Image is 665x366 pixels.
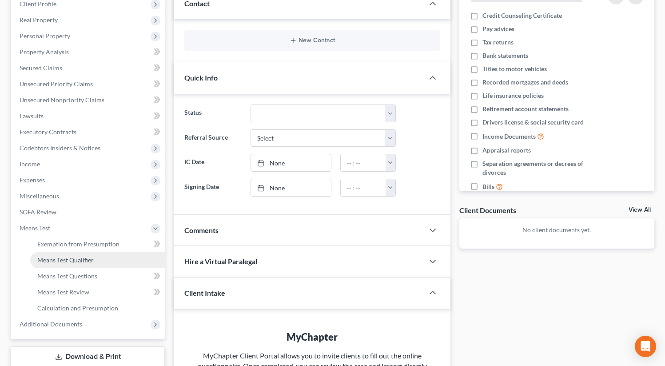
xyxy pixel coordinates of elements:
[20,96,104,104] span: Unsecured Nonpriority Claims
[20,80,93,88] span: Unsecured Priority Claims
[482,78,568,87] span: Recorded mortgages and deeds
[12,204,165,220] a: SOFA Review
[459,205,516,215] div: Client Documents
[466,225,647,234] p: No client documents yet.
[341,179,386,196] input: -- : --
[20,144,100,152] span: Codebtors Insiders & Notices
[482,105,569,113] span: Retirement account statements
[20,64,62,72] span: Secured Claims
[12,60,165,76] a: Secured Claims
[30,236,165,252] a: Exemption from Presumption
[20,192,59,200] span: Miscellaneous
[482,11,562,20] span: Credit Counseling Certificate
[37,272,97,280] span: Means Test Questions
[184,73,218,82] span: Quick Info
[12,124,165,140] a: Executory Contracts
[180,105,246,122] label: Status
[20,16,58,24] span: Real Property
[180,154,246,172] label: IC Date
[482,146,531,155] span: Appraisal reports
[30,284,165,300] a: Means Test Review
[184,289,225,297] span: Client Intake
[191,330,433,344] div: MyChapter
[482,24,514,33] span: Pay advices
[629,207,651,213] a: View All
[20,176,45,184] span: Expenses
[20,320,82,328] span: Additional Documents
[482,132,536,141] span: Income Documents
[482,64,547,73] span: Titles to motor vehicles
[482,51,528,60] span: Bank statements
[184,257,257,265] span: Hire a Virtual Paralegal
[12,92,165,108] a: Unsecured Nonpriority Claims
[482,118,584,127] span: Drivers license & social security card
[180,179,246,197] label: Signing Date
[251,179,331,196] a: None
[37,240,119,248] span: Exemption from Presumption
[30,268,165,284] a: Means Test Questions
[180,129,246,147] label: Referral Source
[12,108,165,124] a: Lawsuits
[635,336,656,357] div: Open Intercom Messenger
[191,37,433,44] button: New Contact
[12,44,165,60] a: Property Analysis
[482,38,514,47] span: Tax returns
[20,32,70,40] span: Personal Property
[37,256,94,264] span: Means Test Qualifier
[37,288,89,296] span: Means Test Review
[20,112,44,120] span: Lawsuits
[37,304,118,312] span: Calculation and Presumption
[12,76,165,92] a: Unsecured Priority Claims
[20,224,50,232] span: Means Test
[341,154,386,171] input: -- : --
[20,208,56,216] span: SOFA Review
[30,252,165,268] a: Means Test Qualifier
[184,226,219,234] span: Comments
[20,128,76,136] span: Executory Contracts
[20,160,40,168] span: Income
[482,91,544,100] span: Life insurance policies
[251,154,331,171] a: None
[30,300,165,316] a: Calculation and Presumption
[20,48,69,56] span: Property Analysis
[482,159,598,177] span: Separation agreements or decrees of divorces
[482,182,494,191] span: Bills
